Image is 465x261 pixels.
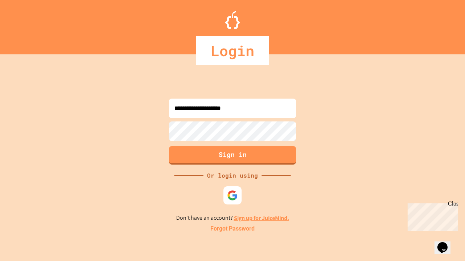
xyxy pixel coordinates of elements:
button: Sign in [169,146,296,165]
iframe: chat widget [405,200,458,231]
p: Don't have an account? [176,214,289,223]
a: Forgot Password [210,224,255,233]
div: Login [196,36,269,65]
img: google-icon.svg [227,190,238,201]
img: Logo.svg [225,11,240,29]
div: Chat with us now!Close [3,3,50,46]
a: Sign up for JuiceMind. [234,214,289,222]
div: Or login using [203,171,262,180]
iframe: chat widget [434,232,458,254]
